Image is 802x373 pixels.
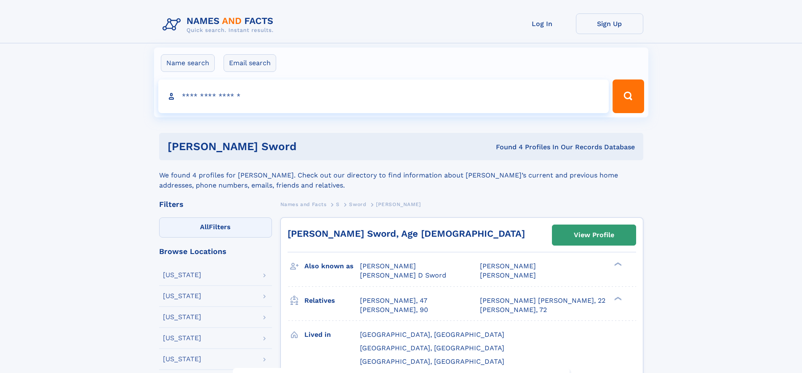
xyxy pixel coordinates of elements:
[304,328,360,342] h3: Lived in
[163,356,201,362] div: [US_STATE]
[396,143,635,152] div: Found 4 Profiles In Our Records Database
[163,314,201,320] div: [US_STATE]
[480,262,536,270] span: [PERSON_NAME]
[552,225,636,245] a: View Profile
[336,199,340,209] a: S
[360,331,504,339] span: [GEOGRAPHIC_DATA], [GEOGRAPHIC_DATA]
[200,223,209,231] span: All
[480,296,605,305] a: [PERSON_NAME] [PERSON_NAME], 22
[360,305,428,315] a: [PERSON_NAME], 90
[158,79,609,113] input: search input
[288,228,525,239] a: [PERSON_NAME] Sword, Age [DEMOGRAPHIC_DATA]
[574,225,614,245] div: View Profile
[159,160,643,190] div: We found 4 profiles for [PERSON_NAME]. Check out our directory to find information about [PERSON_...
[224,54,276,72] label: Email search
[613,79,644,113] button: Search Button
[376,201,421,207] span: [PERSON_NAME]
[349,199,366,209] a: Sword
[612,296,622,301] div: ❯
[159,201,272,208] div: Filters
[168,141,396,152] h1: [PERSON_NAME] Sword
[509,13,576,34] a: Log In
[349,201,366,207] span: Sword
[159,248,272,255] div: Browse Locations
[360,357,504,365] span: [GEOGRAPHIC_DATA], [GEOGRAPHIC_DATA]
[159,217,272,238] label: Filters
[360,344,504,352] span: [GEOGRAPHIC_DATA], [GEOGRAPHIC_DATA]
[161,54,215,72] label: Name search
[360,296,427,305] a: [PERSON_NAME], 47
[576,13,643,34] a: Sign Up
[304,294,360,308] h3: Relatives
[360,262,416,270] span: [PERSON_NAME]
[612,262,622,267] div: ❯
[480,271,536,279] span: [PERSON_NAME]
[163,335,201,341] div: [US_STATE]
[163,272,201,278] div: [US_STATE]
[360,271,446,279] span: [PERSON_NAME] D Sword
[163,293,201,299] div: [US_STATE]
[159,13,280,36] img: Logo Names and Facts
[304,259,360,273] h3: Also known as
[480,305,547,315] a: [PERSON_NAME], 72
[280,199,327,209] a: Names and Facts
[336,201,340,207] span: S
